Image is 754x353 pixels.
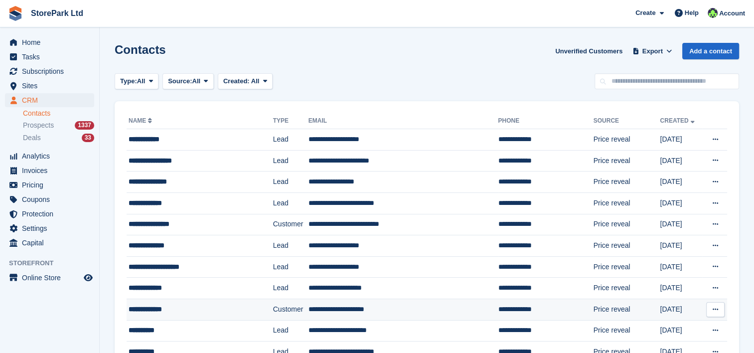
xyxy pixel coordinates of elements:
[22,236,82,250] span: Capital
[594,129,660,151] td: Price reveal
[273,214,308,235] td: Customer
[168,76,192,86] span: Source:
[660,192,703,214] td: [DATE]
[22,178,82,192] span: Pricing
[162,73,214,90] button: Source: All
[594,256,660,278] td: Price reveal
[273,113,308,129] th: Type
[192,76,201,86] span: All
[5,93,94,107] a: menu
[22,79,82,93] span: Sites
[273,172,308,193] td: Lead
[22,192,82,206] span: Coupons
[660,235,703,257] td: [DATE]
[551,43,626,59] a: Unverified Customers
[22,149,82,163] span: Analytics
[9,258,99,268] span: Storefront
[5,149,94,163] a: menu
[594,235,660,257] td: Price reveal
[273,150,308,172] td: Lead
[22,64,82,78] span: Subscriptions
[660,172,703,193] td: [DATE]
[23,109,94,118] a: Contacts
[5,236,94,250] a: menu
[22,50,82,64] span: Tasks
[23,120,94,131] a: Prospects 1337
[82,272,94,284] a: Preview store
[660,129,703,151] td: [DATE]
[5,164,94,177] a: menu
[273,129,308,151] td: Lead
[660,150,703,172] td: [DATE]
[685,8,699,18] span: Help
[5,271,94,285] a: menu
[82,134,94,142] div: 33
[22,221,82,235] span: Settings
[660,299,703,320] td: [DATE]
[27,5,87,21] a: StorePark Ltd
[75,121,94,130] div: 1337
[129,117,154,124] a: Name
[5,207,94,221] a: menu
[223,77,250,85] span: Created:
[594,299,660,320] td: Price reveal
[5,64,94,78] a: menu
[5,50,94,64] a: menu
[5,178,94,192] a: menu
[594,214,660,235] td: Price reveal
[120,76,137,86] span: Type:
[5,221,94,235] a: menu
[660,256,703,278] td: [DATE]
[23,121,54,130] span: Prospects
[594,320,660,342] td: Price reveal
[251,77,260,85] span: All
[719,8,745,18] span: Account
[273,320,308,342] td: Lead
[660,117,696,124] a: Created
[594,150,660,172] td: Price reveal
[273,256,308,278] td: Lead
[682,43,739,59] a: Add a contact
[115,43,166,56] h1: Contacts
[594,172,660,193] td: Price reveal
[594,278,660,299] td: Price reveal
[22,271,82,285] span: Online Store
[635,8,655,18] span: Create
[273,235,308,257] td: Lead
[22,164,82,177] span: Invoices
[22,35,82,49] span: Home
[308,113,498,129] th: Email
[273,192,308,214] td: Lead
[5,35,94,49] a: menu
[273,278,308,299] td: Lead
[23,133,94,143] a: Deals 33
[708,8,718,18] img: Ryan Mulcahy
[594,113,660,129] th: Source
[5,79,94,93] a: menu
[273,299,308,320] td: Customer
[660,320,703,342] td: [DATE]
[22,93,82,107] span: CRM
[5,192,94,206] a: menu
[660,214,703,235] td: [DATE]
[642,46,663,56] span: Export
[8,6,23,21] img: stora-icon-8386f47178a22dfd0bd8f6a31ec36ba5ce8667c1dd55bd0f319d3a0aa187defe.svg
[22,207,82,221] span: Protection
[594,192,660,214] td: Price reveal
[498,113,593,129] th: Phone
[137,76,146,86] span: All
[630,43,674,59] button: Export
[115,73,158,90] button: Type: All
[218,73,273,90] button: Created: All
[23,133,41,143] span: Deals
[660,278,703,299] td: [DATE]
